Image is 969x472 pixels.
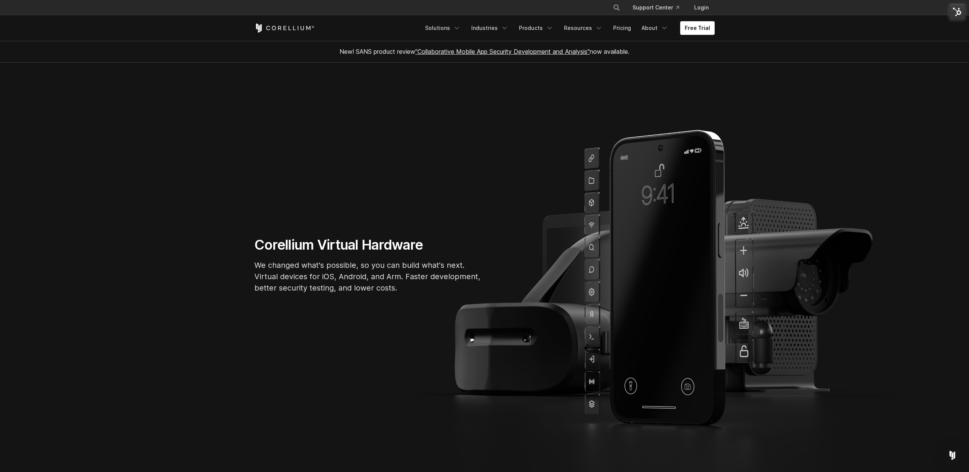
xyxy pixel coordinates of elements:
[415,48,590,55] a: "Collaborative Mobile App Security Development and Analysis"
[514,21,558,35] a: Products
[421,21,465,35] a: Solutions
[609,21,636,35] a: Pricing
[467,21,513,35] a: Industries
[559,21,607,35] a: Resources
[637,21,673,35] a: About
[254,236,481,253] h1: Corellium Virtual Hardware
[949,4,965,20] img: HubSpot Tools Menu Toggle
[680,21,715,35] a: Free Trial
[604,1,715,14] div: Navigation Menu
[626,1,685,14] a: Support Center
[421,21,715,35] div: Navigation Menu
[688,1,715,14] a: Login
[610,1,623,14] button: Search
[254,259,481,294] p: We changed what's possible, so you can build what's next. Virtual devices for iOS, Android, and A...
[340,48,629,55] span: New! SANS product review now available.
[943,446,961,464] div: Open Intercom Messenger
[254,23,315,33] a: Corellium Home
